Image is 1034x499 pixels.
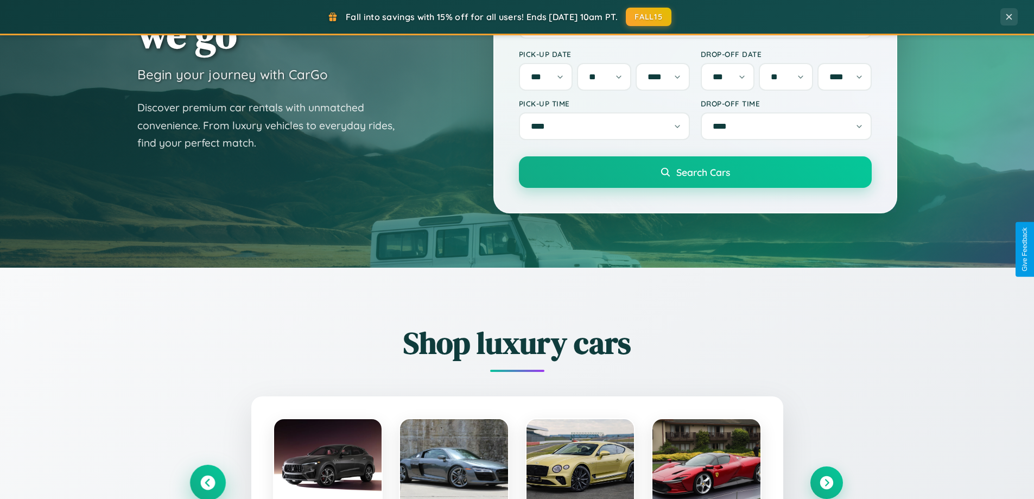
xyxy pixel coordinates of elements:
span: Search Cars [676,166,730,178]
label: Drop-off Time [701,99,872,108]
div: Give Feedback [1021,228,1029,271]
label: Pick-up Date [519,49,690,59]
button: FALL15 [626,8,671,26]
h3: Begin your journey with CarGo [137,66,328,83]
label: Pick-up Time [519,99,690,108]
h2: Shop luxury cars [192,322,843,364]
button: Search Cars [519,156,872,188]
p: Discover premium car rentals with unmatched convenience. From luxury vehicles to everyday rides, ... [137,99,409,152]
span: Fall into savings with 15% off for all users! Ends [DATE] 10am PT. [346,11,618,22]
label: Drop-off Date [701,49,872,59]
